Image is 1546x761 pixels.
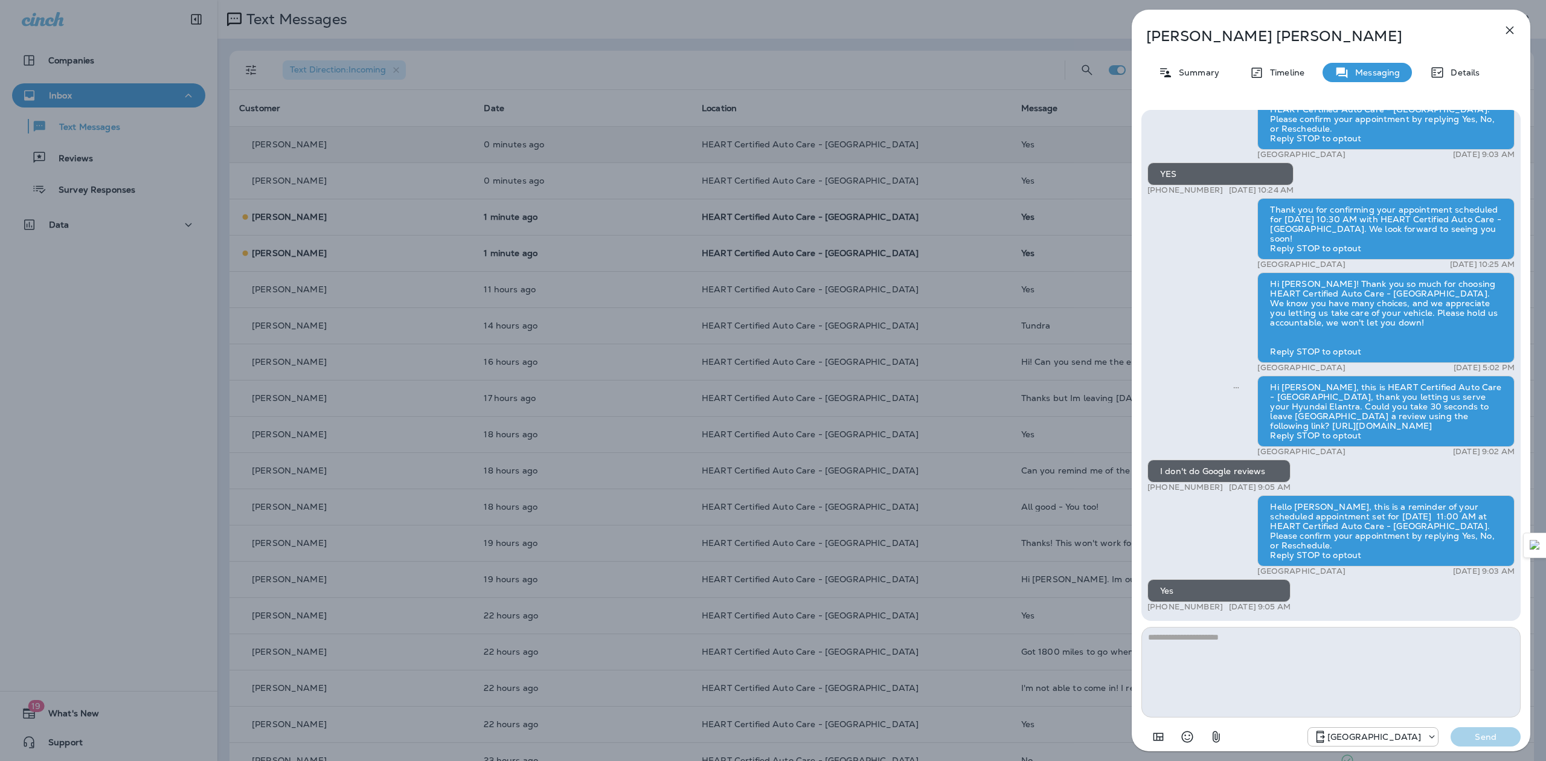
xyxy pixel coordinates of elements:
p: Summary [1173,68,1219,77]
p: [PHONE_NUMBER] [1147,483,1223,492]
p: [GEOGRAPHIC_DATA] [1327,732,1421,742]
div: +1 (847) 262-3704 [1308,730,1438,744]
p: [GEOGRAPHIC_DATA] [1257,150,1345,159]
p: Timeline [1264,68,1304,77]
p: [DATE] 9:02 AM [1453,447,1515,457]
p: [DATE] 10:25 AM [1450,260,1515,269]
p: [GEOGRAPHIC_DATA] [1257,260,1345,269]
p: [GEOGRAPHIC_DATA] [1257,363,1345,373]
button: Select an emoji [1175,725,1199,749]
p: [GEOGRAPHIC_DATA] [1257,447,1345,457]
p: [DATE] 5:02 PM [1454,363,1515,373]
div: Hello [PERSON_NAME], this is a reminder of your scheduled appointment set for [DATE] 11:00 AM at ... [1257,495,1515,567]
img: Detect Auto [1530,540,1541,551]
div: YES [1147,162,1294,185]
div: Thank you for confirming your appointment scheduled for [DATE] 10:30 AM with HEART Certified Auto... [1257,198,1515,260]
button: Add in a premade template [1146,725,1170,749]
p: [PERSON_NAME] [PERSON_NAME] [1146,28,1476,45]
p: [DATE] 9:05 AM [1229,602,1291,612]
p: Details [1445,68,1480,77]
p: [DATE] 10:24 AM [1229,185,1294,195]
div: Hi [PERSON_NAME], this is HEART Certified Auto Care - [GEOGRAPHIC_DATA], thank you letting us ser... [1257,376,1515,447]
div: I don't do Google reviews [1147,460,1291,483]
p: [DATE] 9:03 AM [1453,567,1515,576]
p: [GEOGRAPHIC_DATA] [1257,567,1345,576]
p: [DATE] 9:03 AM [1453,150,1515,159]
div: Hi [PERSON_NAME]! Thank you so much for choosing HEART Certified Auto Care - [GEOGRAPHIC_DATA]. W... [1257,272,1515,363]
span: Sent [1233,381,1239,392]
div: Yes [1147,579,1291,602]
p: [PHONE_NUMBER] [1147,185,1223,195]
div: Hello [PERSON_NAME], this is a reminder of your scheduled appointment set for [DATE] 10:30 AM at ... [1257,79,1515,150]
p: [DATE] 9:05 AM [1229,483,1291,492]
p: [PHONE_NUMBER] [1147,602,1223,612]
p: Messaging [1349,68,1400,77]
